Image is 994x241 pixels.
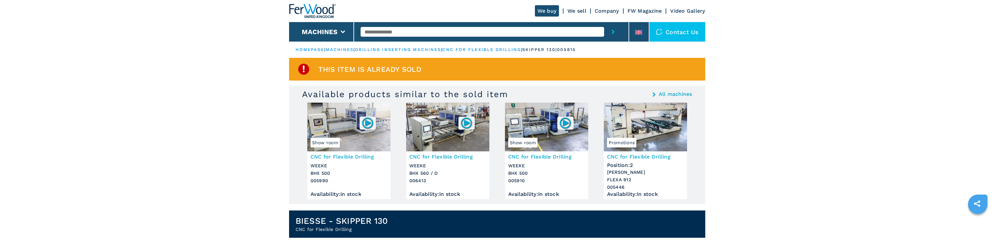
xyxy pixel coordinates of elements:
[311,162,387,184] h3: WEEKE BHX 500 005990
[289,4,336,18] img: Ferwood
[522,47,557,53] p: skipper 130 |
[607,160,684,167] div: Position : 2
[307,103,391,199] a: CNC for Flexible Drilling WEEKE BHX 500Show room005990CNC for Flexible DrillingWEEKEBHX 500005990...
[969,196,985,212] a: sharethis
[607,138,637,147] span: Promotions
[318,66,421,73] span: This item is already sold
[409,153,486,160] h3: CNC for Flexible Drilling
[508,153,585,160] h3: CNC for Flexible Drilling
[659,92,692,97] a: All machines
[604,22,622,42] button: submit-button
[535,5,559,17] a: We buy
[302,28,338,36] button: Machines
[409,162,486,184] h3: WEEKE BHX 560 / D 006413
[649,22,705,42] div: Contact us
[607,193,684,196] div: Availability : in stock
[557,47,576,53] p: 005815
[604,103,687,151] img: CNC for Flexible Drilling MORBIDELLI FLEXA 912
[505,103,588,151] img: CNC for Flexible Drilling WEEKE BHX 500
[324,47,325,52] span: |
[355,47,441,52] a: drilling inserting machines
[307,103,391,151] img: CNC for Flexible Drilling WEEKE BHX 500
[628,8,662,14] a: FW Magazine
[521,47,522,52] span: |
[296,47,325,52] a: HOMEPAGE
[406,103,489,199] a: CNC for Flexible Drilling WEEKE BHX 560 / D006413CNC for Flexible DrillingWEEKEBHX 560 / D006413A...
[595,8,619,14] a: Company
[406,103,489,151] img: CNC for Flexible Drilling WEEKE BHX 560 / D
[460,117,473,129] img: 006413
[656,29,662,35] img: Contact us
[296,216,388,226] h1: BIESSE - SKIPPER 130
[326,47,354,52] a: machines
[607,169,684,191] h3: [PERSON_NAME] FLEXA 912 005446
[353,47,355,52] span: |
[311,153,387,160] h3: CNC for Flexible Drilling
[966,212,989,236] iframe: Chat
[441,47,442,52] span: |
[604,103,687,199] a: CNC for Flexible Drilling MORBIDELLI FLEXA 912PromotionsCNC for Flexible DrillingPosition:2[PERSO...
[311,193,387,196] div: Availability : in stock
[670,8,705,14] a: Video Gallery
[607,153,684,160] h3: CNC for Flexible Drilling
[296,226,388,233] h2: CNC for Flexible Drilling
[508,138,537,147] span: Show room
[409,193,486,196] div: Availability : in stock
[297,63,310,76] img: SoldProduct
[302,89,508,99] h3: Available products similar to the sold item
[559,117,572,129] img: 005910
[311,138,340,147] span: Show room
[508,162,585,184] h3: WEEKE BHX 500 005910
[442,47,521,52] a: cnc for flexible drilling
[508,193,585,196] div: Availability : in stock
[567,8,586,14] a: We sell
[361,117,374,129] img: 005990
[505,103,588,199] a: CNC for Flexible Drilling WEEKE BHX 500Show room005910CNC for Flexible DrillingWEEKEBHX 500005910...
